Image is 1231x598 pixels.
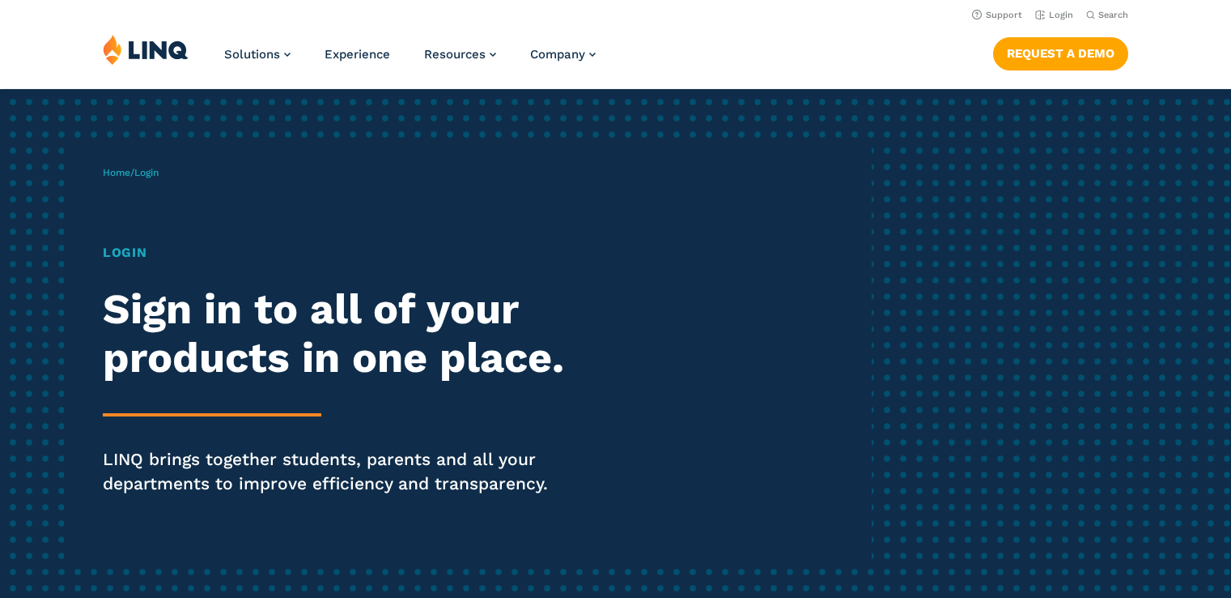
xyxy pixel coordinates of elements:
span: Resources [424,47,486,62]
a: Support [972,10,1022,20]
span: Search [1098,10,1128,20]
span: Company [530,47,585,62]
a: Login [1035,10,1073,20]
button: Open Search Bar [1086,9,1128,21]
img: LINQ | K‑12 Software [103,34,189,65]
span: Login [134,167,159,178]
h1: Login [103,243,577,263]
a: Resources [424,47,496,62]
span: / [103,167,159,178]
a: Home [103,167,130,178]
p: LINQ brings together students, parents and all your departments to improve efficiency and transpa... [103,447,577,496]
nav: Primary Navigation [224,34,596,88]
a: Experience [325,47,390,62]
a: Request a Demo [993,37,1128,70]
span: Solutions [224,47,280,62]
nav: Button Navigation [993,34,1128,70]
a: Solutions [224,47,291,62]
a: Company [530,47,596,62]
h2: Sign in to all of your products in one place. [103,285,577,382]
